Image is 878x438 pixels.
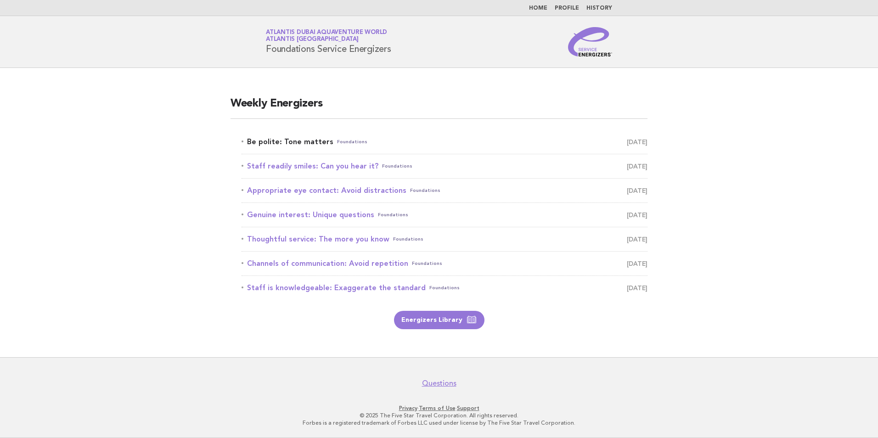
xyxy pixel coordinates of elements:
[242,233,647,246] a: Thoughtful service: The more you knowFoundations [DATE]
[266,29,387,42] a: Atlantis Dubai Aquaventure WorldAtlantis [GEOGRAPHIC_DATA]
[627,208,647,221] span: [DATE]
[627,233,647,246] span: [DATE]
[568,27,612,56] img: Service Energizers
[242,135,647,148] a: Be polite: Tone mattersFoundations [DATE]
[393,233,423,246] span: Foundations
[394,311,484,329] a: Energizers Library
[627,257,647,270] span: [DATE]
[529,6,547,11] a: Home
[627,281,647,294] span: [DATE]
[378,208,408,221] span: Foundations
[266,30,391,54] h1: Foundations Service Energizers
[410,184,440,197] span: Foundations
[586,6,612,11] a: History
[457,405,479,411] a: Support
[242,160,647,173] a: Staff readily smiles: Can you hear it?Foundations [DATE]
[627,184,647,197] span: [DATE]
[627,160,647,173] span: [DATE]
[399,405,417,411] a: Privacy
[158,419,720,427] p: Forbes is a registered trademark of Forbes LLC used under license by The Five Star Travel Corpora...
[429,281,460,294] span: Foundations
[266,37,359,43] span: Atlantis [GEOGRAPHIC_DATA]
[158,412,720,419] p: © 2025 The Five Star Travel Corporation. All rights reserved.
[422,379,456,388] a: Questions
[158,404,720,412] p: · ·
[242,281,647,294] a: Staff is knowledgeable: Exaggerate the standardFoundations [DATE]
[627,135,647,148] span: [DATE]
[242,184,647,197] a: Appropriate eye contact: Avoid distractionsFoundations [DATE]
[419,405,456,411] a: Terms of Use
[337,135,367,148] span: Foundations
[412,257,442,270] span: Foundations
[382,160,412,173] span: Foundations
[242,257,647,270] a: Channels of communication: Avoid repetitionFoundations [DATE]
[242,208,647,221] a: Genuine interest: Unique questionsFoundations [DATE]
[231,96,647,119] h2: Weekly Energizers
[555,6,579,11] a: Profile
